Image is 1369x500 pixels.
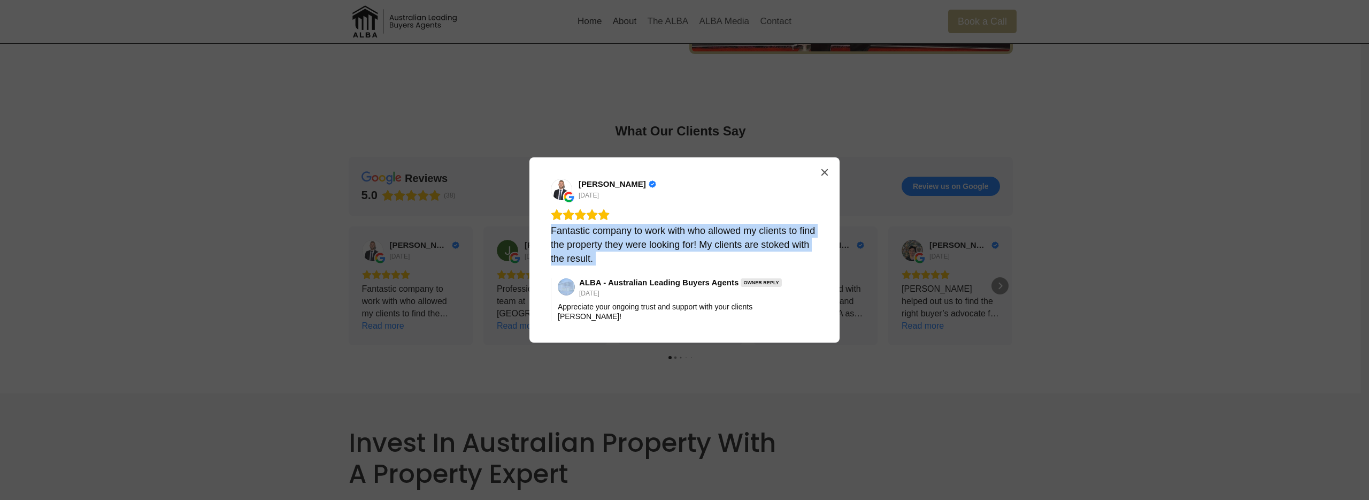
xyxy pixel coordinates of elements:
[579,289,599,298] div: [DATE]
[743,279,779,286] div: Owner Reply
[816,164,833,181] button: Close
[558,302,818,321] div: Appreciate your ongoing trust and support with your clients [PERSON_NAME]!
[579,179,646,189] span: [PERSON_NAME]
[551,179,572,200] img: Alex Bongiorno
[551,224,818,266] div: Fantastic company to work with who allowed my clients to find the property they were looking for!...
[558,278,575,296] img: ALBA - Australian Leading Buyers Agents
[579,179,656,189] a: Review by Alex Bongiorno
[579,191,599,200] div: [DATE]
[579,278,739,287] a: Review by ALBA - Australian Leading Buyers Agents
[551,209,818,221] div: Rating: 5.0 out of 5
[649,180,656,188] div: Verified Customer
[551,179,572,200] a: View on Google
[579,278,739,287] span: ALBA - Australian Leading Buyers Agents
